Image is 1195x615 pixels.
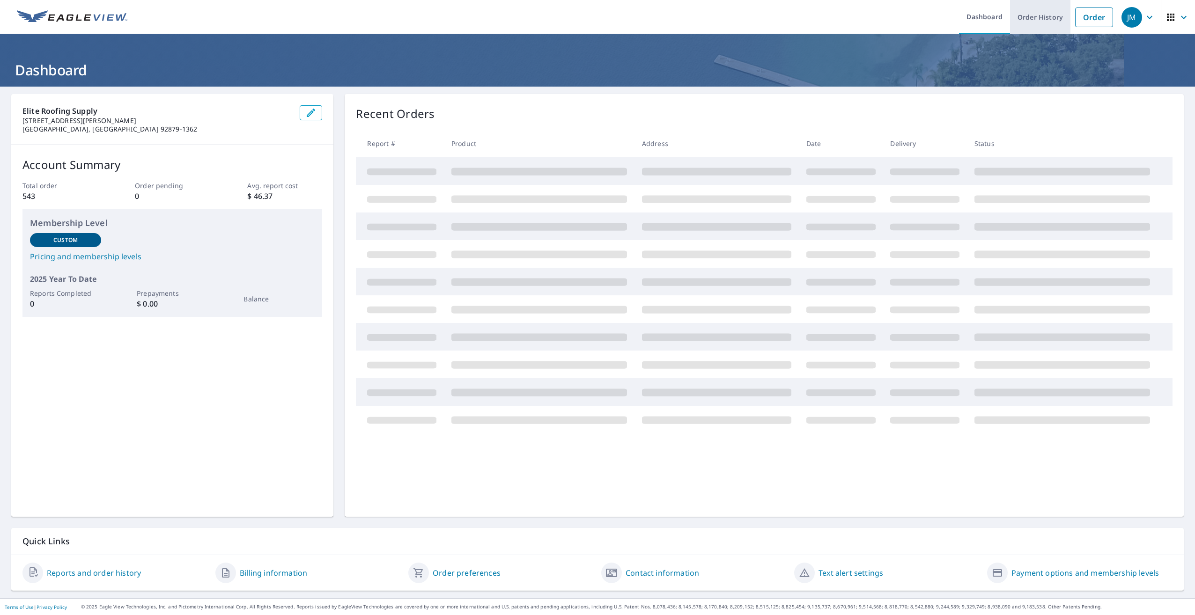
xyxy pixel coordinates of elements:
p: [GEOGRAPHIC_DATA], [GEOGRAPHIC_DATA] 92879-1362 [22,125,292,133]
h1: Dashboard [11,60,1184,80]
p: $ 46.37 [247,190,322,202]
th: Address [634,130,799,157]
p: $ 0.00 [137,298,208,309]
p: Balance [243,294,315,304]
th: Status [967,130,1158,157]
a: Order preferences [433,567,501,578]
th: Delivery [883,130,967,157]
a: Text alert settings [819,567,883,578]
p: 0 [135,190,210,202]
p: Order pending [135,181,210,190]
div: JM [1121,7,1142,28]
p: Total order [22,181,97,190]
a: Payment options and membership levels [1011,567,1159,578]
a: Terms of Use [5,604,34,610]
p: Reports Completed [30,288,101,298]
p: © 2025 Eagle View Technologies, Inc. and Pictometry International Corp. All Rights Reserved. Repo... [81,603,1190,610]
th: Product [444,130,634,157]
a: Privacy Policy [37,604,67,610]
p: 543 [22,190,97,202]
p: Avg. report cost [247,181,322,190]
a: Pricing and membership levels [30,251,315,262]
a: Billing information [240,567,307,578]
p: Custom [53,236,78,244]
p: 2025 Year To Date [30,273,315,285]
p: Prepayments [137,288,208,298]
p: Account Summary [22,156,322,173]
img: EV Logo [17,10,127,24]
a: Order [1075,7,1113,27]
p: Elite Roofing Supply [22,105,292,117]
p: | [5,604,67,610]
p: Quick Links [22,535,1173,547]
p: 0 [30,298,101,309]
p: [STREET_ADDRESS][PERSON_NAME] [22,117,292,125]
th: Date [799,130,883,157]
p: Membership Level [30,217,315,229]
a: Contact information [626,567,699,578]
th: Report # [356,130,444,157]
a: Reports and order history [47,567,141,578]
p: Recent Orders [356,105,435,122]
